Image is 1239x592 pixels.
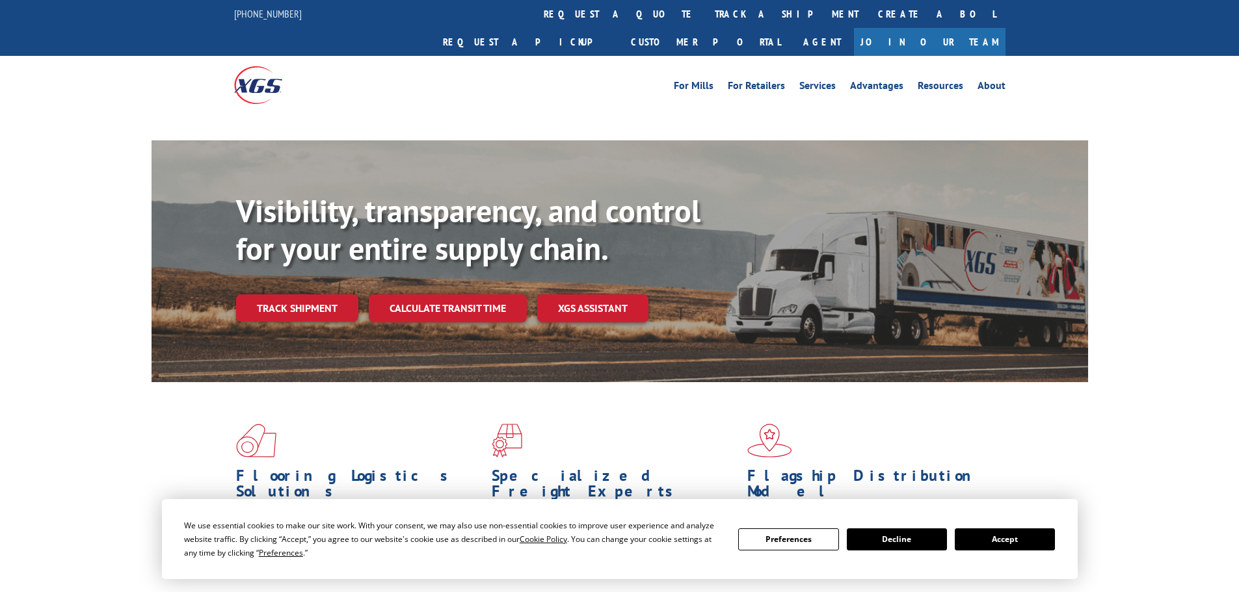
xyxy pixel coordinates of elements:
[728,81,785,95] a: For Retailers
[747,424,792,457] img: xgs-icon-flagship-distribution-model-red
[955,528,1055,550] button: Accept
[847,528,947,550] button: Decline
[918,81,963,95] a: Resources
[433,28,621,56] a: Request a pickup
[162,499,1078,579] div: Cookie Consent Prompt
[520,534,567,545] span: Cookie Policy
[236,424,276,457] img: xgs-icon-total-supply-chain-intelligence-red
[537,294,648,322] a: XGS ASSISTANT
[234,7,302,20] a: [PHONE_NUMBER]
[369,294,527,322] a: Calculate transit time
[236,294,358,322] a: Track shipment
[850,81,903,95] a: Advantages
[236,190,700,268] b: Visibility, transparency, and control for your entire supply chain.
[674,81,713,95] a: For Mills
[799,81,836,95] a: Services
[259,547,303,558] span: Preferences
[184,519,723,560] div: We use essential cookies to make our site work. With your consent, we may also use non-essential ...
[492,468,738,506] h1: Specialized Freight Experts
[738,528,838,550] button: Preferences
[747,468,993,506] h1: Flagship Distribution Model
[854,28,1006,56] a: Join Our Team
[978,81,1006,95] a: About
[790,28,854,56] a: Agent
[236,468,482,506] h1: Flooring Logistics Solutions
[492,424,522,457] img: xgs-icon-focused-on-flooring-red
[621,28,790,56] a: Customer Portal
